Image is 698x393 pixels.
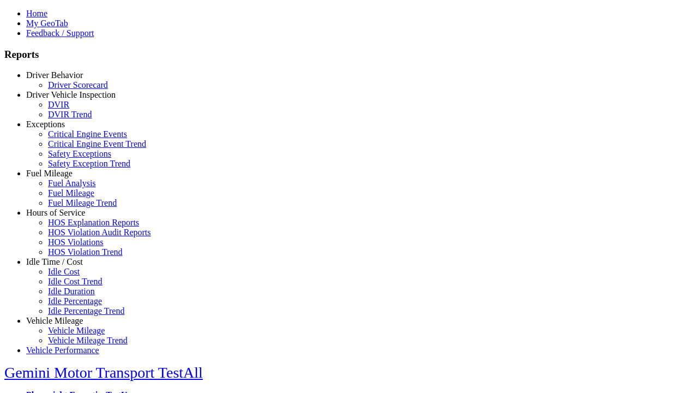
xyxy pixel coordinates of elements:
[26,70,83,80] a: Driver Behavior
[26,28,94,38] a: Feedback / Support
[48,149,111,158] a: Safety Exceptions
[26,19,68,28] a: My GeoTab
[48,237,103,247] a: HOS Violations
[48,306,124,315] a: Idle Percentage Trend
[4,49,694,61] h3: Reports
[48,287,95,296] a: Idle Duration
[48,139,146,148] a: Critical Engine Event Trend
[48,100,69,109] a: DVIR
[26,208,85,217] a: Hours of Service
[48,336,128,345] a: Vehicle Mileage Trend
[48,267,80,276] a: Idle Cost
[48,110,92,119] a: DVIR Trend
[48,247,123,257] a: HOS Violation Trend
[48,159,130,168] a: Safety Exception Trend
[48,198,117,207] a: Fuel Mileage Trend
[26,9,47,18] a: Home
[48,188,94,198] a: Fuel Mileage
[4,364,203,381] a: Gemini Motor Transport TestAll
[26,316,83,325] a: Vehicle Mileage
[48,326,105,335] a: Vehicle Mileage
[48,178,96,188] a: Fuel Analysis
[48,80,108,90] a: Driver Scorecard
[26,169,73,178] a: Fuel Mileage
[26,120,65,129] a: Exceptions
[48,228,151,237] a: HOS Violation Audit Reports
[48,277,103,286] a: Idle Cost Trend
[48,218,139,227] a: HOS Explanation Reports
[26,257,83,266] a: Idle Time / Cost
[48,296,102,306] a: Idle Percentage
[26,346,99,355] a: Vehicle Performance
[48,129,127,139] a: Critical Engine Events
[26,90,116,99] a: Driver Vehicle Inspection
